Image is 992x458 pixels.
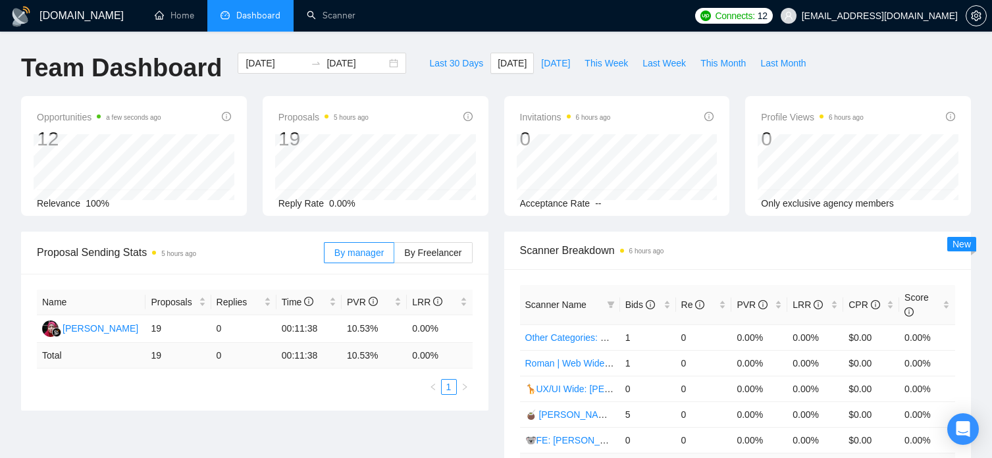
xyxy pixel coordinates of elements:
time: a few seconds ago [106,114,161,121]
span: info-circle [222,112,231,121]
span: info-circle [433,297,442,306]
time: 6 hours ago [576,114,611,121]
span: [DATE] [498,56,527,70]
a: searchScanner [307,10,355,21]
span: info-circle [704,112,714,121]
span: info-circle [369,297,378,306]
span: left [429,383,437,391]
div: 12 [37,126,161,151]
span: Last Month [760,56,806,70]
button: Last Week [635,53,693,74]
td: 0.00 % [407,343,472,369]
span: By Freelancer [404,247,461,258]
td: 0.00% [787,427,843,453]
time: 5 hours ago [161,250,196,257]
span: user [784,11,793,20]
td: Total [37,343,145,369]
button: Last Month [753,53,813,74]
input: End date [326,56,386,70]
td: 0.00% [731,350,787,376]
td: 0.00% [899,324,955,350]
td: 0.00% [731,376,787,401]
span: Scanner Breakdown [520,242,956,259]
span: Proposals [151,295,196,309]
span: Opportunities [37,109,161,125]
span: right [461,383,469,391]
span: Only exclusive agency members [761,198,894,209]
button: setting [966,5,987,26]
span: info-circle [646,300,655,309]
span: info-circle [904,307,914,317]
img: D [42,320,59,337]
a: Roman | Web Wide: 09/16 - Bid in Range [525,358,694,369]
td: 0 [676,427,732,453]
td: 0.00% [407,315,472,343]
div: 19 [278,126,369,151]
td: 0 [211,315,276,343]
img: gigradar-bm.png [52,328,61,337]
span: This Week [585,56,628,70]
span: Score [904,292,929,317]
td: $0.00 [843,324,899,350]
span: 100% [86,198,109,209]
td: 0 [620,427,676,453]
td: 0 [676,376,732,401]
td: 0 [676,401,732,427]
span: CPR [848,299,879,310]
td: 00:11:38 [276,315,342,343]
th: Name [37,290,145,315]
td: 0.00% [787,401,843,427]
td: 0.00% [787,376,843,401]
span: Invitations [520,109,611,125]
span: to [311,58,321,68]
td: 0 [211,343,276,369]
span: PVR [737,299,768,310]
td: 10.53% [342,315,407,343]
div: [PERSON_NAME] [63,321,138,336]
td: $0.00 [843,376,899,401]
td: 0.00% [731,401,787,427]
div: Open Intercom Messenger [947,413,979,445]
span: Time [282,297,313,307]
td: 0.00% [787,324,843,350]
time: 6 hours ago [829,114,864,121]
li: 1 [441,379,457,395]
li: Next Page [457,379,473,395]
span: info-circle [814,300,823,309]
img: upwork-logo.png [700,11,711,21]
td: 0.00% [899,427,955,453]
span: New [953,239,971,249]
a: homeHome [155,10,194,21]
span: Dashboard [236,10,280,21]
td: 0.00% [787,350,843,376]
time: 6 hours ago [629,247,664,255]
td: 5 [620,401,676,427]
a: 🧉 [PERSON_NAME] | UX/UI Wide: 09/12 - Bid in Range [525,409,760,420]
td: 0.00% [899,401,955,427]
button: [DATE] [490,53,534,74]
span: Profile Views [761,109,864,125]
span: -- [595,198,601,209]
time: 5 hours ago [334,114,369,121]
button: This Week [577,53,635,74]
span: info-circle [946,112,955,121]
span: Reply Rate [278,198,324,209]
span: Bids [625,299,655,310]
div: 0 [520,126,611,151]
th: Proposals [145,290,211,315]
td: 0 [676,324,732,350]
span: Last 30 Days [429,56,483,70]
td: 1 [620,350,676,376]
td: $0.00 [843,350,899,376]
td: 00:11:38 [276,343,342,369]
a: D[PERSON_NAME] [42,322,138,333]
span: Proposal Sending Stats [37,244,324,261]
div: 0 [761,126,864,151]
td: 0.00% [899,350,955,376]
span: filter [604,295,617,315]
th: Replies [211,290,276,315]
img: logo [11,6,32,27]
span: filter [607,301,615,309]
span: Acceptance Rate [520,198,590,209]
span: setting [966,11,986,21]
